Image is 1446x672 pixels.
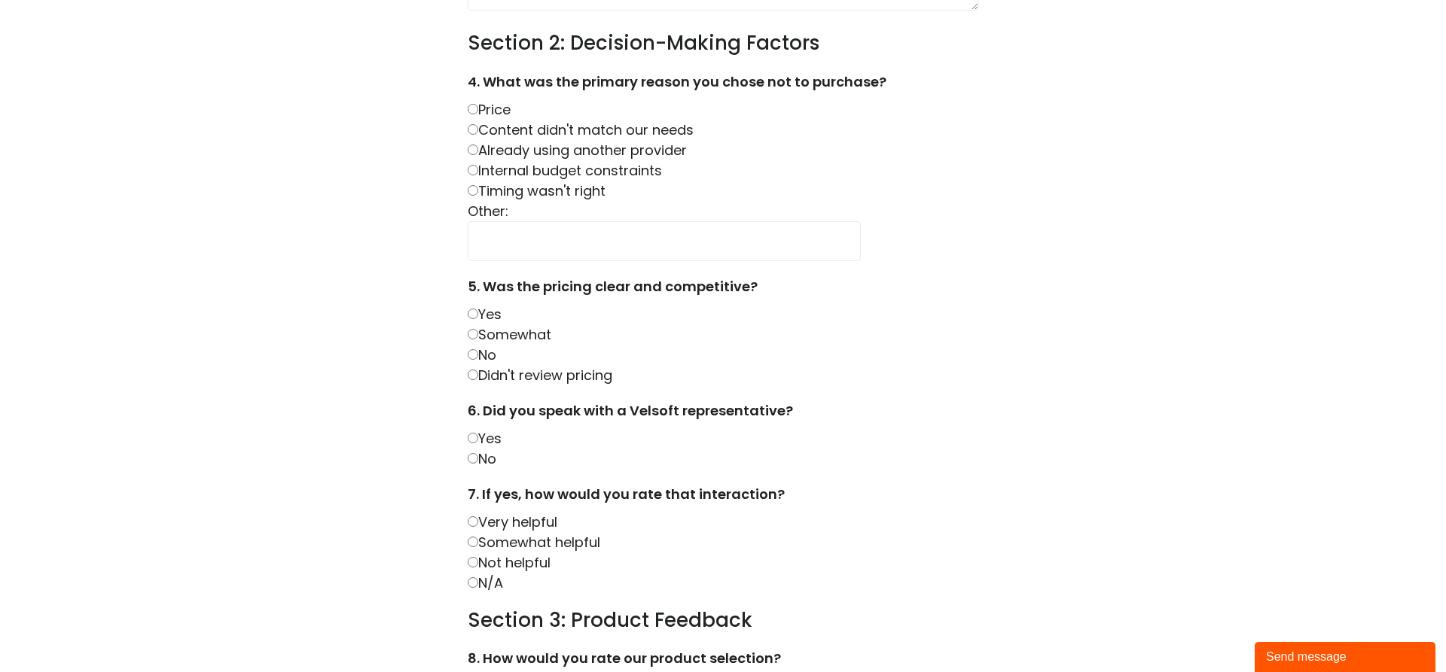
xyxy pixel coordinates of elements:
label: Somewhat [468,325,551,344]
input: Timing wasn't right [468,185,478,196]
label: Very helpful [468,512,557,531]
label: Didn't review pricing [468,366,612,385]
label: Not helpful [468,553,551,572]
h3: Section 3: Product Feedback [468,608,979,634]
iframe: chat widget [1255,639,1438,672]
label: N/A [468,573,503,592]
input: Not helpful [468,557,478,567]
label: Other: [468,202,508,220]
h3: Section 2: Decision-Making Factors [468,31,979,56]
input: Somewhat [468,329,478,339]
label: Price [468,100,511,119]
input: No [468,453,478,464]
input: N/A [468,577,478,588]
input: Yes [468,309,478,319]
label: 4. What was the primary reason you chose not to purchase? [468,71,979,99]
label: 7. If yes, how would you rate that interaction? [468,484,979,512]
input: Already using another provider [468,144,478,155]
input: Somewhat helpful [468,537,478,547]
label: Already using another provider [468,141,687,160]
input: Very helpful [468,516,478,527]
label: 5. Was the pricing clear and competitive? [468,276,979,304]
label: No [468,449,496,468]
input: Internal budget constraints [468,165,478,175]
input: Yes [468,433,478,443]
label: Content didn't match our needs [468,120,694,139]
label: Yes [468,305,502,324]
input: Content didn't match our needs [468,124,478,135]
label: Timing wasn't right [468,181,606,200]
input: Price [468,104,478,114]
label: 6. Did you speak with a Velsoft representative? [468,400,979,428]
input: Didn't review pricing [468,369,478,380]
label: Yes [468,429,502,448]
label: Internal budget constraints [468,161,662,180]
label: No [468,345,496,364]
input: No [468,349,478,360]
label: Somewhat helpful [468,533,600,552]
